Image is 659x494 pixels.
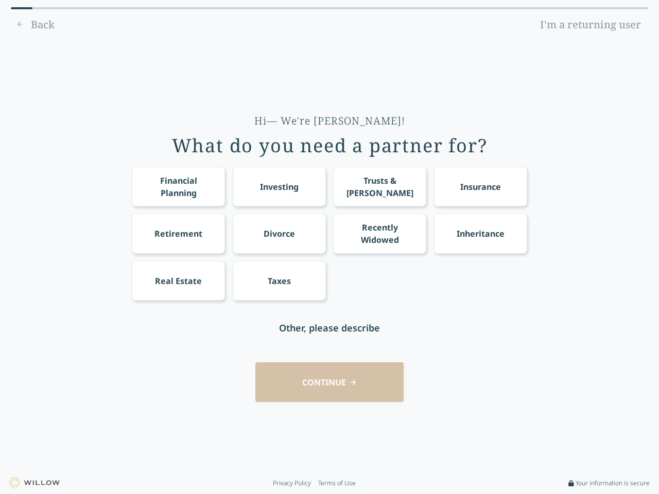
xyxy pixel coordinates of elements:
div: What do you need a partner for? [172,135,488,156]
div: Taxes [268,275,291,287]
div: Recently Widowed [343,221,417,246]
div: Insurance [460,181,501,193]
div: Real Estate [155,275,202,287]
img: Willow logo [9,478,60,488]
div: Financial Planning [142,174,216,199]
div: 0% complete [11,7,32,9]
div: Retirement [154,227,202,240]
div: Investing [260,181,299,193]
a: Terms of Use [318,479,356,487]
div: Hi— We're [PERSON_NAME]! [254,114,405,128]
a: I'm a returning user [533,16,648,33]
a: Privacy Policy [273,479,311,487]
div: Other, please describe [279,321,380,335]
span: Your information is secure [576,479,650,487]
div: Inheritance [457,227,505,240]
div: Trusts & [PERSON_NAME] [343,174,417,199]
div: Divorce [264,227,295,240]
